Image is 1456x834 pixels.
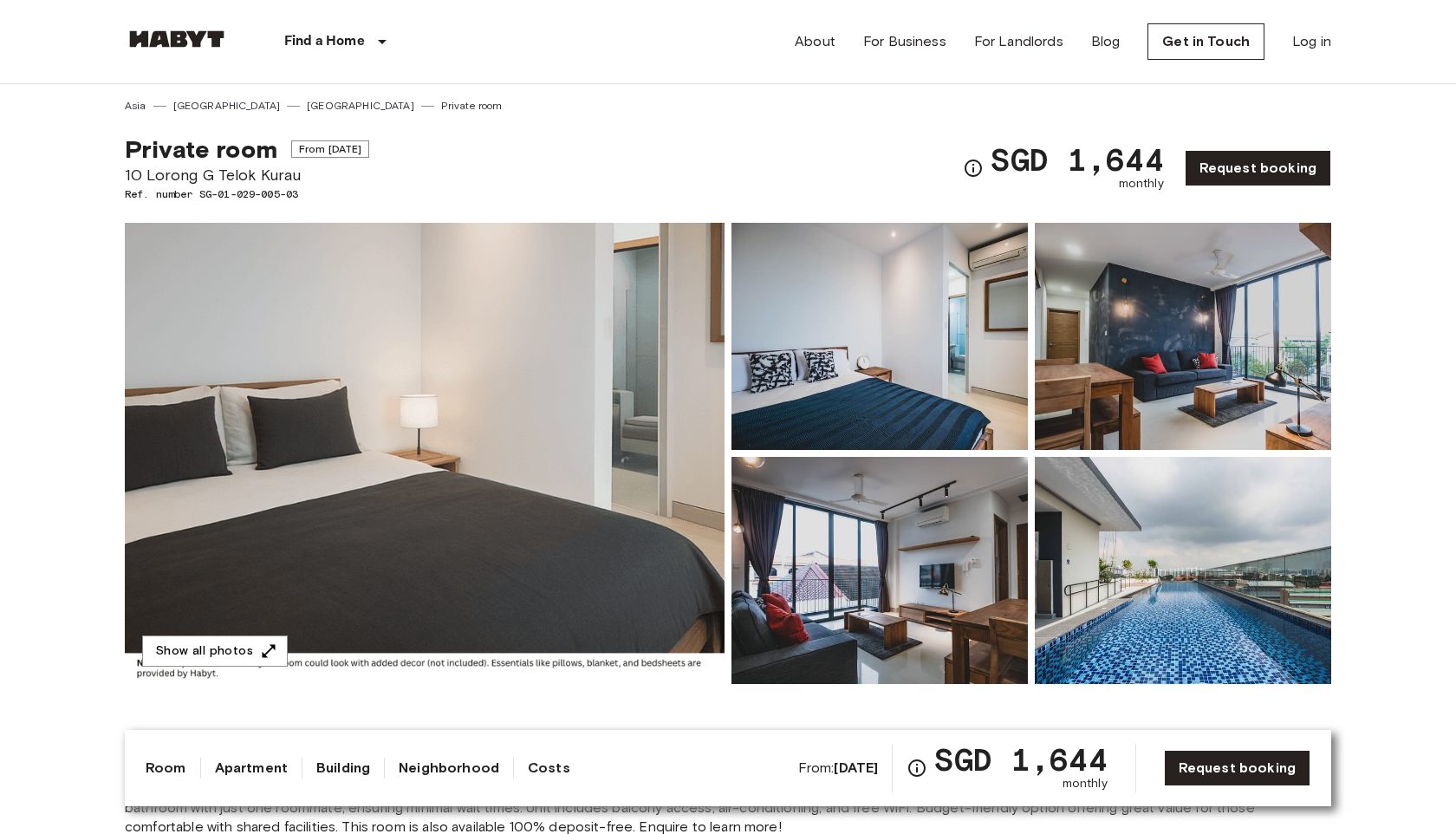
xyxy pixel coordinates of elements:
[1035,223,1331,450] img: Picture of unit SG-01-029-005-03
[316,758,370,779] a: Building
[1035,457,1331,684] img: Picture of unit SG-01-029-005-03
[974,31,1063,52] a: For Landlords
[731,457,1028,684] img: Picture of unit SG-01-029-005-03
[528,758,570,779] a: Costs
[441,98,503,114] a: Private room
[146,758,186,779] a: Room
[173,98,281,114] a: [GEOGRAPHIC_DATA]
[963,158,984,179] svg: Check cost overview for full price breakdown. Please note that discounts apply to new joiners onl...
[291,140,370,158] span: From [DATE]
[1091,31,1121,52] a: Blog
[1185,150,1331,186] a: Request booking
[125,726,1331,752] span: About the room
[125,30,229,48] img: Habyt
[795,31,835,52] a: About
[125,164,369,186] span: 10 Lorong G Telok Kurau
[1147,23,1264,60] a: Get in Touch
[142,635,288,668] button: Show all photos
[125,186,369,202] span: Ref. number SG-01-029-005-03
[125,223,725,684] img: Marketing picture of unit SG-01-029-005-03
[834,759,878,776] b: [DATE]
[934,744,1107,775] span: SGD 1,644
[284,31,365,52] p: Find a Home
[215,758,288,779] a: Apartment
[863,31,946,52] a: For Business
[307,98,414,114] a: [GEOGRAPHIC_DATA]
[991,144,1163,175] span: SGD 1,644
[1164,750,1310,786] a: Request booking
[1063,775,1108,792] span: monthly
[1292,31,1331,52] a: Log in
[125,134,277,164] span: Private room
[798,759,879,778] span: From:
[125,98,146,114] a: Asia
[731,223,1028,450] img: Picture of unit SG-01-029-005-03
[399,758,499,779] a: Neighborhood
[907,758,927,779] svg: Check cost overview for full price breakdown. Please note that discounts apply to new joiners onl...
[1119,175,1164,192] span: monthly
